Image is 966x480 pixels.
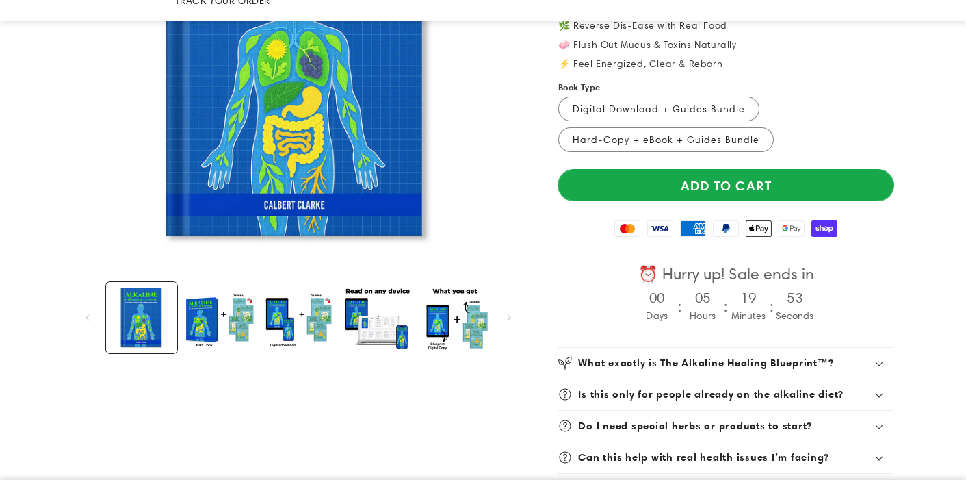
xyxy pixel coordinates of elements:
[649,290,664,305] h4: 00
[678,293,683,323] div: :
[578,357,833,370] h2: What exactly is The Alkaline Healing Blueprint™?
[578,451,829,464] h2: Can this help with real health issues I’m facing?
[605,264,848,285] div: ⏰ Hurry up! Sale ends in
[73,303,103,333] button: Slide left
[106,282,177,353] button: Load image 1 in gallery view
[558,1,893,68] p: 📘 Step-by-Step Blueprint for Beginners 🌿 Reverse Dis-Ease with Real Food 🧼 Flush Out Mucus & Toxi...
[558,348,893,379] summary: What exactly is The Alkaline Healing Blueprint™?
[775,305,813,325] div: Seconds
[558,81,601,94] label: Book Type
[724,293,729,323] div: :
[558,411,893,442] summary: Do I need special herbs or products to start?
[558,127,774,152] label: Hard-Copy + eBook + Guides Bundle
[558,442,893,473] summary: Can this help with real health issues I’m facing?
[494,303,524,333] button: Slide right
[419,282,491,353] button: Load image 5 in gallery view
[558,379,893,410] summary: Is this only for people already on the alkaline diet?
[578,420,812,433] h2: Do I need special herbs or products to start?
[558,97,759,121] label: Digital Download + Guides Bundle
[646,305,668,325] div: Days
[263,282,334,353] button: Load image 3 in gallery view
[578,388,844,401] h2: Is this only for people already on the alkaline diet?
[770,293,774,323] div: :
[558,170,893,201] button: Add to cart
[690,305,716,325] div: Hours
[341,282,412,353] button: Load image 4 in gallery view
[695,290,710,305] h4: 05
[184,282,255,353] button: Load image 2 in gallery view
[731,305,766,325] div: Minutes
[787,290,802,305] h4: 53
[741,290,756,305] h4: 19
